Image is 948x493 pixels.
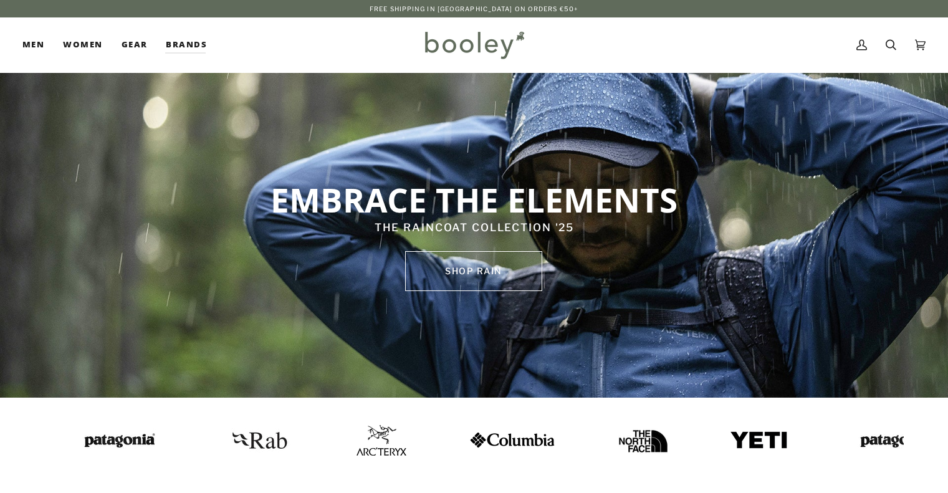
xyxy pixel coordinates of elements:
p: THE RAINCOAT COLLECTION '25 [195,220,754,236]
a: Brands [156,17,216,72]
p: EMBRACE THE ELEMENTS [195,179,754,220]
a: SHOP rain [405,251,542,291]
span: Gear [122,39,148,51]
span: Women [63,39,102,51]
a: Women [54,17,112,72]
img: Booley [419,27,529,63]
a: Men [22,17,54,72]
span: Brands [166,39,207,51]
p: Free Shipping in [GEOGRAPHIC_DATA] on Orders €50+ [370,4,578,14]
a: Gear [112,17,157,72]
span: Men [22,39,44,51]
